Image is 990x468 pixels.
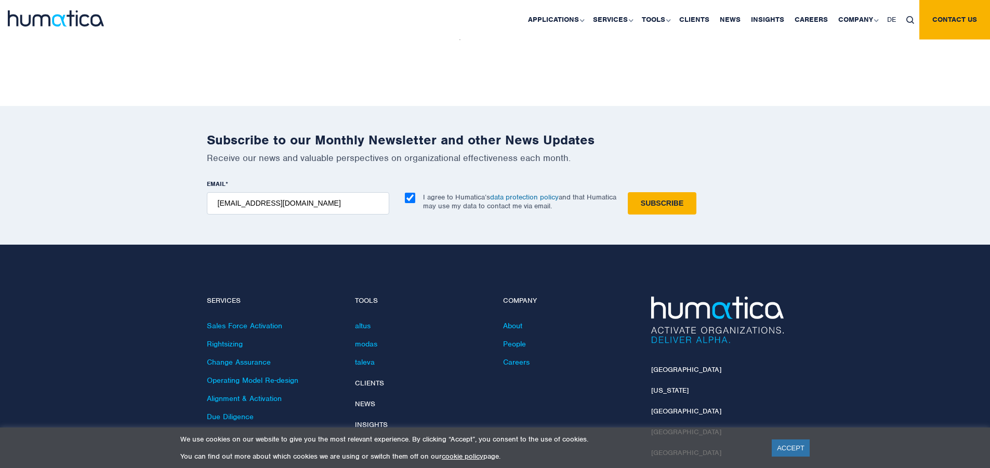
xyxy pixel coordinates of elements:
[355,357,375,367] a: taleva
[651,297,784,343] img: Humatica
[207,357,271,367] a: Change Assurance
[180,452,759,461] p: You can find out more about which cookies we are using or switch them off on our page.
[207,192,389,215] input: name@company.com
[906,16,914,24] img: search_icon
[503,357,530,367] a: Careers
[887,15,896,24] span: DE
[207,412,254,421] a: Due Diligence
[355,420,388,429] a: Insights
[651,386,689,395] a: [US_STATE]
[503,321,522,330] a: About
[355,297,487,305] h4: Tools
[207,394,282,403] a: Alignment & Activation
[207,180,226,188] span: EMAIL
[355,339,377,349] a: modas
[503,339,526,349] a: People
[207,152,784,164] p: Receive our news and valuable perspectives on organizational effectiveness each month.
[490,193,559,202] a: data protection policy
[355,379,384,387] a: Clients
[503,297,636,305] h4: Company
[355,321,371,330] a: altus
[207,321,282,330] a: Sales Force Activation
[180,435,759,444] p: We use cookies on our website to give you the most relevant experience. By clicking “Accept”, you...
[207,339,243,349] a: Rightsizing
[8,10,104,26] img: logo
[772,439,810,457] a: ACCEPT
[207,132,784,148] h2: Subscribe to our Monthly Newsletter and other News Updates
[651,407,721,416] a: [GEOGRAPHIC_DATA]
[442,452,483,461] a: cookie policy
[355,399,375,408] a: News
[423,193,616,210] p: I agree to Humatica’s and that Humatica may use my data to contact me via email.
[628,192,696,215] input: Subscribe
[405,193,415,203] input: I agree to Humatica’sdata protection policyand that Humatica may use my data to contact me via em...
[207,297,339,305] h4: Services
[207,376,298,385] a: Operating Model Re-design
[651,365,721,374] a: [GEOGRAPHIC_DATA]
